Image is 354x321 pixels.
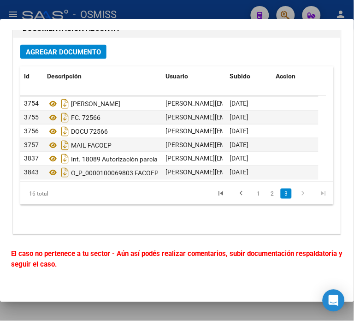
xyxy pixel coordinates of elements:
a: go to first page [212,189,230,199]
span: Int. 18089 Autorización parcial + documentacion [71,155,210,163]
span: MAIL FACOEP [71,142,112,149]
a: go to last page [315,189,332,199]
li: page 2 [265,186,279,202]
a: 1 [253,189,264,199]
span: O_P_0000100069803 FACOEP [71,169,159,177]
a: 3 [281,189,292,199]
span: DOCU 72566 [71,128,108,135]
span: [PERSON_NAME] [71,100,120,107]
datatable-header-cell: Usuario [162,66,226,86]
b: El caso no pertenece a tu sector - Aún así podés realizar comentarios, subir documentación respal... [11,250,343,269]
div: 3843 [24,167,40,178]
i: Descargar documento [59,124,71,139]
i: Descargar documento [59,110,71,125]
datatable-header-cell: Accion [272,66,319,86]
button: Agregar Documento [20,45,106,59]
span: Agregar Documento [26,48,101,56]
div: 3754 [24,98,40,109]
span: Usuario [165,72,188,80]
div: Open Intercom Messenger [323,290,345,312]
datatable-header-cell: Descripción [43,66,162,86]
div: 3757 [24,140,40,150]
div: 3755 [24,112,40,123]
i: Descargar documento [59,152,71,166]
span: [DATE] [230,113,249,121]
div: 3756 [24,126,40,137]
span: Subido [230,72,251,80]
i: Descargar documento [59,166,71,180]
span: [DATE] [230,100,249,107]
span: [DATE] [230,169,249,176]
datatable-header-cell: Subido [226,66,272,86]
i: Descargar documento [59,96,71,111]
span: FC. 72566 [71,114,100,121]
span: Accion [276,72,296,80]
datatable-header-cell: Id [20,66,43,86]
a: 2 [267,189,278,199]
span: [DATE] [230,141,249,149]
i: Descargar documento [59,138,71,153]
div: 16 total [20,182,83,205]
a: go to previous page [233,189,250,199]
li: page 1 [252,186,265,202]
span: Id [24,72,29,80]
span: Descripción [47,72,82,80]
a: go to next page [295,189,312,199]
div: 3837 [24,154,40,164]
li: page 3 [279,186,293,202]
span: [DATE] [230,155,249,162]
span: [DATE] [230,127,249,135]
